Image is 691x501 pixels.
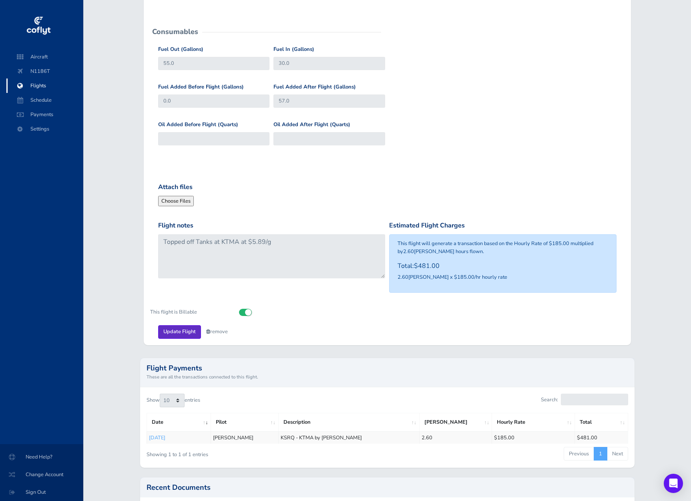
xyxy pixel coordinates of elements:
label: Fuel Added After Flight (Gallons) [273,83,356,91]
td: [PERSON_NAME] [211,431,278,444]
label: Fuel Added Before Flight (Gallons) [158,83,244,91]
a: [DATE] [149,434,165,441]
span: Flights [14,78,75,93]
h2: Consumables [152,28,198,35]
h2: Flight Payments [147,364,628,372]
td: $185.00 [492,431,574,444]
div: Showing 1 to 1 of 1 entries [147,446,341,459]
td: $481.00 [574,431,628,444]
input: Update Flight [158,325,201,338]
span: Sign Out [10,485,74,499]
small: These are all the transactions connected to this flight. [147,373,628,380]
label: Estimated Flight Charges [389,221,465,231]
label: This flight is Billable [144,306,225,319]
span: N1186T [14,64,75,78]
div: Open Intercom Messenger [664,474,683,493]
span: Need Help? [10,450,74,464]
label: Show entries [147,394,200,407]
label: Fuel In (Gallons) [273,45,314,54]
span: 2.60 [398,274,408,281]
th: Description: activate to sort column ascending [278,413,419,431]
td: 2.60 [419,431,492,444]
th: Pilot: activate to sort column ascending [211,413,278,431]
h6: Total: [398,262,608,270]
input: Search: [561,394,628,405]
img: coflyt logo [25,14,52,38]
select: Showentries [160,394,185,407]
p: [PERSON_NAME] x $185.00/hr hourly rate [398,273,608,281]
label: Fuel Out (Gallons) [158,45,203,54]
p: This flight will generate a transaction based on the Hourly Rate of $185.00 multiplied by [PERSON... [398,239,608,256]
span: $481.00 [414,262,440,270]
span: Payments [14,107,75,122]
span: 2.60 [403,248,414,255]
th: Date: activate to sort column ascending [147,413,211,431]
label: Search: [541,394,628,405]
label: Oil Added Before Flight (Quarts) [158,121,238,129]
span: Aircraft [14,50,75,64]
span: Schedule [14,93,75,107]
a: 1 [594,447,607,461]
label: Oil Added After Flight (Quarts) [273,121,350,129]
th: Total: activate to sort column ascending [574,413,628,431]
th: Hobbs Hr: activate to sort column ascending [419,413,492,431]
span: Change Account [10,467,74,482]
td: KSRQ - KTMA by [PERSON_NAME] [278,431,419,444]
span: Settings [14,122,75,136]
label: Flight notes [158,221,193,231]
h2: Recent Documents [147,484,628,491]
th: Hourly Rate: activate to sort column ascending [492,413,574,431]
a: remove [206,328,228,335]
label: Attach files [158,182,193,193]
textarea: Topped off Tanks at KTMA at $5.89/g [158,234,386,278]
